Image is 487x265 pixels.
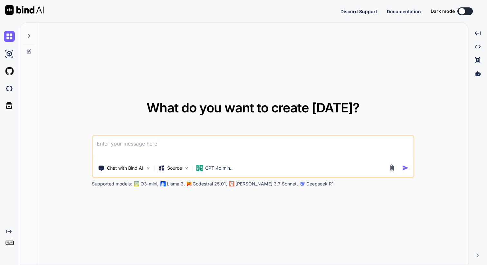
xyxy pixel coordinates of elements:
[431,8,455,14] span: Dark mode
[92,181,132,187] p: Supported models:
[107,165,143,171] p: Chat with Bind AI
[340,9,377,14] span: Discord Support
[340,8,377,15] button: Discord Support
[5,5,44,15] img: Bind AI
[235,181,298,187] p: [PERSON_NAME] 3.7 Sonnet,
[187,182,191,186] img: Mistral-AI
[229,181,234,186] img: claude
[167,165,182,171] p: Source
[147,100,359,116] span: What do you want to create [DATE]?
[160,181,166,186] img: Llama2
[196,165,203,171] img: GPT-4o mini
[145,165,151,171] img: Pick Tools
[140,181,158,187] p: O3-mini,
[205,165,233,171] p: GPT-4o min..
[184,165,189,171] img: Pick Models
[300,181,305,186] img: claude
[4,83,15,94] img: darkCloudIdeIcon
[193,181,227,187] p: Codestral 25.01,
[167,181,185,187] p: Llama 3,
[402,165,409,171] img: icon
[387,9,421,14] span: Documentation
[306,181,334,187] p: Deepseek R1
[387,8,421,15] button: Documentation
[134,181,139,186] img: GPT-4
[4,66,15,77] img: githubLight
[388,164,396,172] img: attachment
[4,31,15,42] img: chat
[4,48,15,59] img: ai-studio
